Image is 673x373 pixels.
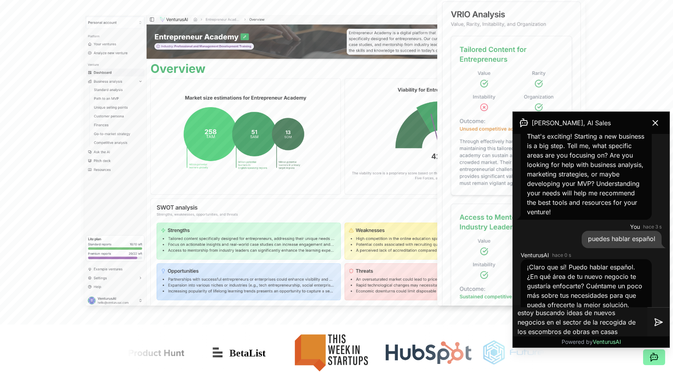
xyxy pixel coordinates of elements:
[593,338,621,345] span: VenturusAI
[513,305,647,340] textarea: estoy buscando ideas de nuevos negocios en el sector de la recogida de los escombros de obras en ...
[643,224,662,230] time: hace 3 s
[562,338,621,346] p: Powered by
[588,235,655,243] span: puedes hablar español
[385,341,471,365] img: Hubspot
[630,223,640,231] span: You
[527,132,644,216] span: That's exciting! Starting a new business is a big step. Tell me, what specific areas are you focu...
[532,118,611,128] span: [PERSON_NAME], AI Sales
[552,252,571,258] time: hace 0 s
[206,341,277,365] img: Betalist
[527,263,642,309] span: ¡Claro que sí! Puedo hablar español. ¿En qué área de tu nuevo negocio te gustaría enfocarte? Cuén...
[521,251,549,259] span: VenturusAI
